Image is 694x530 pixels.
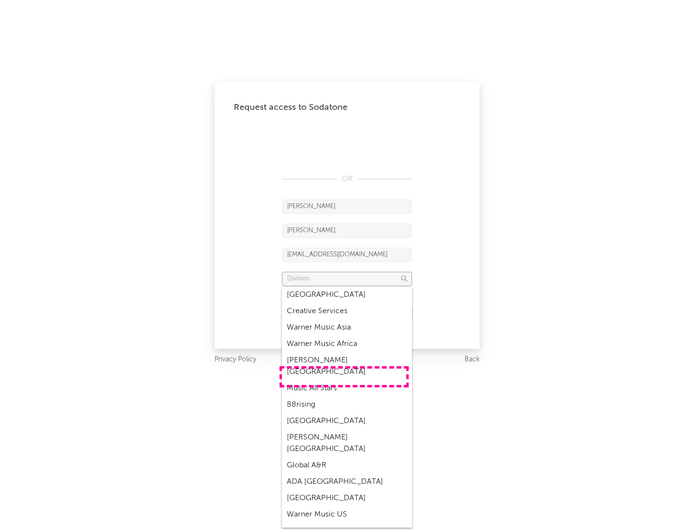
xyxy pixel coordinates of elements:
div: [GEOGRAPHIC_DATA] [282,490,412,506]
div: Warner Music Africa [282,336,412,352]
div: Global A&R [282,457,412,474]
div: [PERSON_NAME] [GEOGRAPHIC_DATA] [282,429,412,457]
div: 88rising [282,397,412,413]
div: [PERSON_NAME] [GEOGRAPHIC_DATA] [282,352,412,380]
input: Last Name [282,224,412,238]
input: First Name [282,199,412,214]
a: Back [465,354,480,366]
div: Request access to Sodatone [234,102,460,113]
a: Privacy Policy [214,354,256,366]
div: [GEOGRAPHIC_DATA] [282,413,412,429]
div: Creative Services [282,303,412,319]
input: Division [282,272,412,286]
div: Music All Stars [282,380,412,397]
div: OR [282,173,412,185]
div: Warner Music Asia [282,319,412,336]
input: Email [282,248,412,262]
div: [GEOGRAPHIC_DATA] [282,287,412,303]
div: Warner Music US [282,506,412,523]
div: ADA [GEOGRAPHIC_DATA] [282,474,412,490]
